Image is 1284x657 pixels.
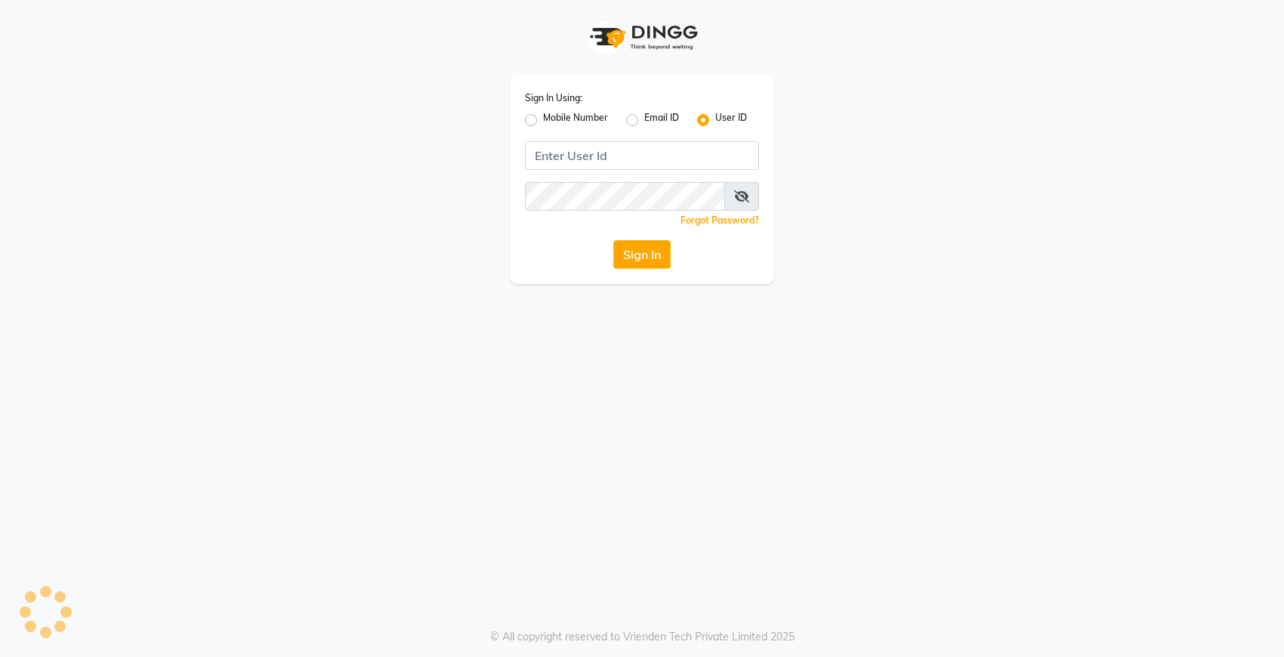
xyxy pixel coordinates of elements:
[582,15,702,60] img: logo1.svg
[525,91,582,105] label: Sign In Using:
[715,111,747,129] label: User ID
[525,182,725,211] input: Username
[613,240,671,269] button: Sign In
[543,111,608,129] label: Mobile Number
[525,141,759,170] input: Username
[644,111,679,129] label: Email ID
[681,214,759,226] a: Forgot Password?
